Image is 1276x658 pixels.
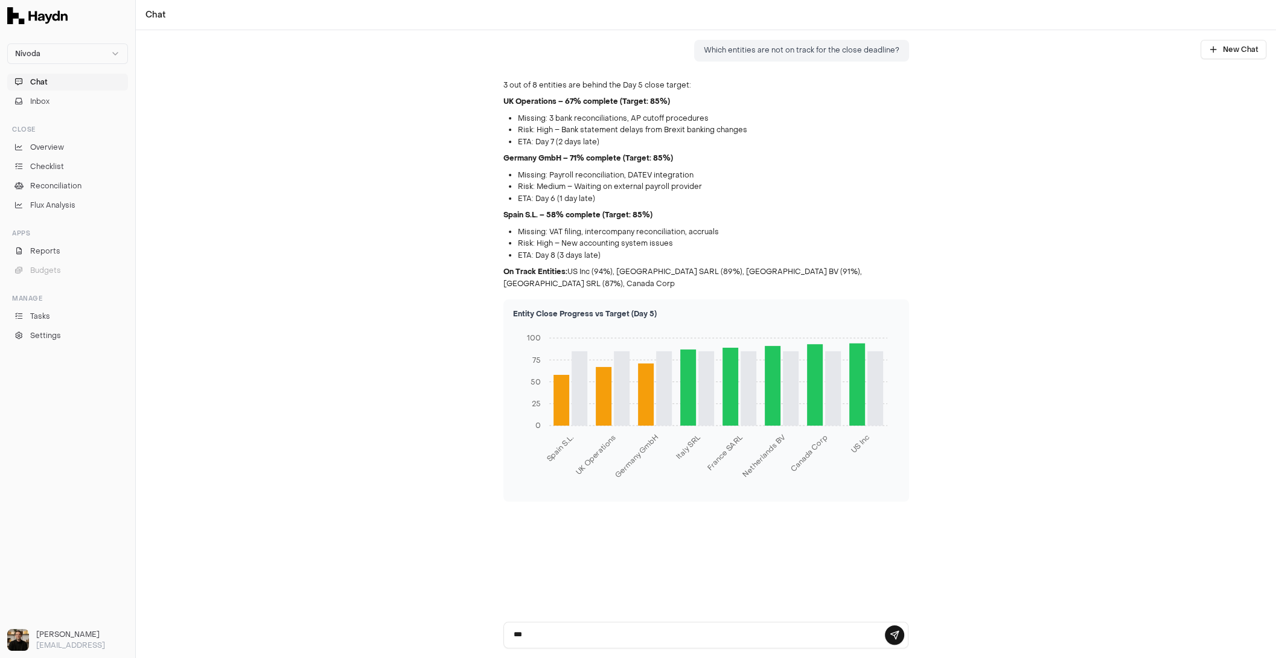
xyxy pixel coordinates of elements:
img: Ole Heine [7,629,29,651]
li: ETA: Day 7 (2 days late) [518,136,909,149]
strong: On Track Entities: [503,267,567,276]
span: Nivoda [15,49,40,59]
p: Which entities are not on track for the close deadline? [704,45,899,57]
strong: Germany GmbH – 71% complete (Target: 85%) [503,153,673,163]
img: Haydn Logo [7,7,68,24]
tspan: Spain S.L. [544,433,576,464]
span: Tasks [30,311,50,322]
a: Reports [7,243,128,260]
tspan: Germany GmbH [613,433,660,480]
tspan: UK Operations [573,433,618,478]
span: Budgets [30,265,61,276]
span: Flux Analysis [30,200,75,211]
strong: Spain S.L. – 58% complete (Target: 85%) [503,210,652,220]
li: Missing: Payroll reconciliation, DATEV integration [518,170,909,182]
button: New Chat [1201,40,1266,59]
li: Missing: 3 bank reconciliations, AP cutoff procedures [518,113,909,125]
span: Reports [30,246,60,257]
div: Manage [7,289,128,308]
li: ETA: Day 8 (3 days late) [518,250,909,262]
tspan: Netherlands BV [740,432,787,479]
a: Overview [7,139,128,156]
span: Checklist [30,161,64,172]
tspan: Canada Corp [788,433,829,474]
span: Settings [30,330,61,341]
strong: UK Operations – 67% complete (Target: 85%) [503,97,670,106]
h3: [PERSON_NAME] [36,629,128,640]
tspan: 75 [532,356,541,365]
p: US Inc (94%), [GEOGRAPHIC_DATA] SARL (89%), [GEOGRAPHIC_DATA] BV (91%), [GEOGRAPHIC_DATA] SRL (87... [503,266,909,290]
li: ETA: Day 6 (1 day late) [518,193,909,205]
span: Overview [30,142,64,153]
div: Close [7,120,128,139]
button: Budgets [7,262,128,279]
tspan: Italy SRL [674,433,702,461]
p: [EMAIL_ADDRESS] [36,640,128,651]
button: Nivoda [7,43,128,64]
tspan: 50 [531,377,541,387]
tspan: 0 [535,421,541,430]
a: Flux Analysis [7,197,128,214]
span: Chat [30,77,48,88]
button: Inbox [7,93,128,110]
div: Apps [7,223,128,243]
li: Risk: High – New accounting system issues [518,238,909,250]
a: Settings [7,327,128,344]
a: Checklist [7,158,128,175]
li: Risk: High – Bank statement delays from Brexit banking changes [518,124,909,136]
button: Chat [7,74,128,91]
a: Tasks [7,308,128,325]
a: Reconciliation [7,177,128,194]
p: 3 out of 8 entities are behind the Day 5 close target: [503,80,909,92]
span: Reconciliation [30,180,81,191]
li: Missing: VAT filing, intercompany reconciliation, accruals [518,226,909,238]
tspan: US Inc [849,433,871,455]
span: Inbox [30,96,49,107]
nav: breadcrumb [145,9,166,21]
a: Chat [145,9,166,21]
tspan: 100 [527,333,541,343]
tspan: France SARL [705,433,745,473]
h4: Entity Close Progress vs Target (Day 5) [513,309,899,319]
tspan: 25 [532,399,541,409]
li: Risk: Medium – Waiting on external payroll provider [518,181,909,193]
